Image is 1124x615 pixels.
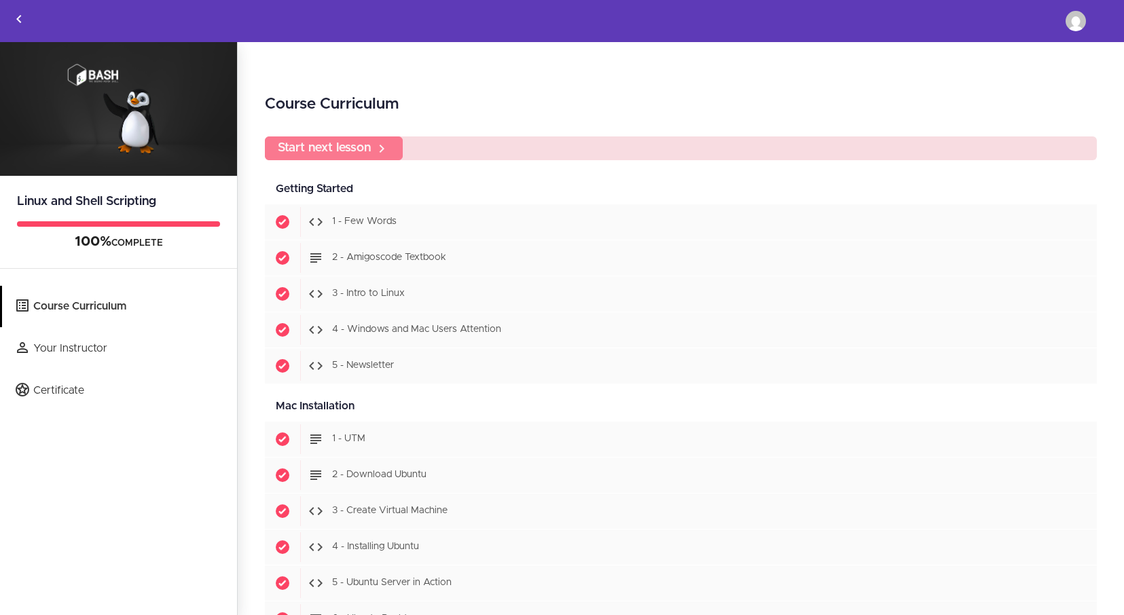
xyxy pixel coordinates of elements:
a: Completed item 4 - Installing Ubuntu [265,529,1097,565]
span: 100% [75,235,111,248]
a: Completed item 2 - Amigoscode Textbook [265,240,1097,276]
span: 2 - Amigoscode Textbook [332,253,446,263]
a: Completed item 5 - Ubuntu Server in Action [265,565,1097,601]
span: Completed item [265,493,300,529]
span: Completed item [265,458,300,493]
a: Your Instructor [2,328,237,369]
span: 5 - Newsletter [332,361,394,371]
span: Completed item [265,240,300,276]
span: Completed item [265,312,300,348]
a: Completed item 3 - Intro to Linux [265,276,1097,312]
span: 1 - UTM [332,434,365,444]
span: Completed item [265,529,300,565]
span: 4 - Windows and Mac Users Attention [332,325,501,335]
h2: Course Curriculum [265,93,1097,116]
span: 1 - Few Words [332,217,397,227]
img: nasirujunior77@gmail.com [1066,11,1086,31]
a: Completed item 3 - Create Virtual Machine [265,493,1097,529]
span: 4 - Installing Ubuntu [332,542,419,552]
span: Completed item [265,422,300,457]
span: 3 - Intro to Linux [332,289,405,299]
span: 5 - Ubuntu Server in Action [332,578,452,588]
div: Mac Installation [265,391,1097,422]
div: Getting Started [265,174,1097,204]
a: Back to courses [1,1,37,41]
a: Completed item 2 - Download Ubuntu [265,458,1097,493]
a: Course Curriculum [2,286,237,327]
span: Completed item [265,276,300,312]
a: Completed item 5 - Newsletter [265,348,1097,384]
span: 3 - Create Virtual Machine [332,506,448,516]
a: Completed item 1 - Few Words [265,204,1097,240]
span: Completed item [265,348,300,384]
div: COMPLETE [17,234,220,251]
a: Certificate [2,370,237,411]
a: Completed item 4 - Windows and Mac Users Attention [265,312,1097,348]
span: Completed item [265,565,300,601]
a: Completed item 1 - UTM [265,422,1097,457]
span: 2 - Download Ubuntu [332,470,427,480]
svg: Back to courses [11,11,27,27]
span: Completed item [265,204,300,240]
